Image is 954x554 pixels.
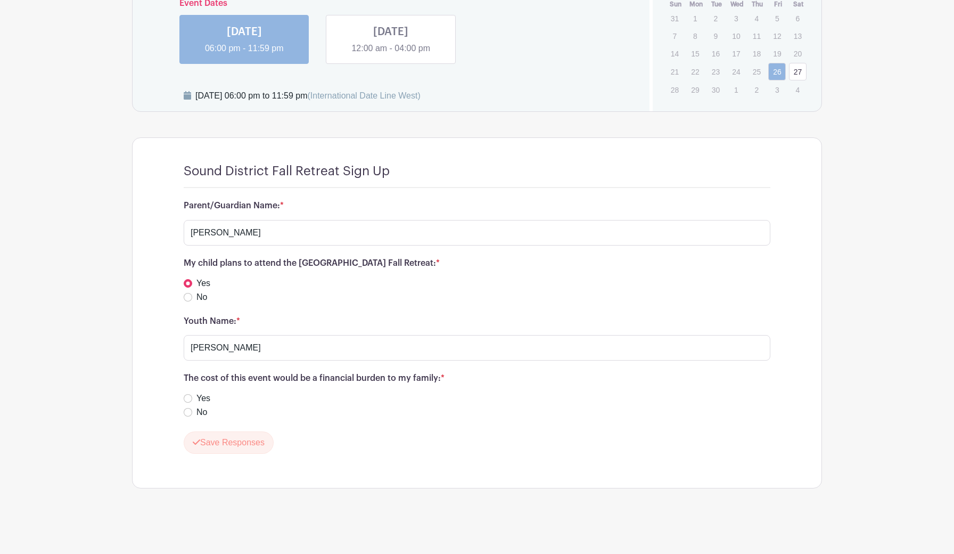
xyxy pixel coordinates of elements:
p: 5 [768,10,786,27]
label: No [196,291,207,304]
h6: The cost of this event would be a financial burden to my family: [184,373,770,384]
p: 24 [727,63,745,80]
p: 22 [686,63,704,80]
p: 23 [707,63,725,80]
p: 4 [748,10,766,27]
label: Yes [196,277,210,290]
p: 2 [748,82,766,98]
p: 4 [789,82,807,98]
a: 27 [789,63,807,80]
p: 6 [789,10,807,27]
div: [DATE] 06:00 pm to 11:59 pm [195,89,421,102]
p: 13 [789,28,807,44]
label: Yes [196,392,210,405]
span: (International Date Line West) [307,91,420,100]
h6: Parent/Guardian Name: [184,201,770,211]
p: 16 [707,45,725,62]
p: 17 [727,45,745,62]
p: 8 [686,28,704,44]
input: Type your answer [184,220,770,246]
p: 31 [666,10,684,27]
p: 1 [727,82,745,98]
p: 7 [666,28,684,44]
p: 14 [666,45,684,62]
a: 26 [768,63,786,80]
input: Type your answer [184,335,770,361]
p: 15 [686,45,704,62]
h6: My child plans to attend the [GEOGRAPHIC_DATA] Fall Retreat: [184,258,770,268]
p: 21 [666,63,684,80]
p: 2 [707,10,725,27]
p: 30 [707,82,725,98]
p: 10 [727,28,745,44]
p: 25 [748,63,766,80]
p: 12 [768,28,786,44]
h6: Youth Name: [184,316,770,327]
p: 29 [686,82,704,98]
p: 3 [727,10,745,27]
h4: Sound District Fall Retreat Sign Up [184,164,390,179]
p: 1 [686,10,704,27]
p: 28 [666,82,684,98]
p: 18 [748,45,766,62]
p: 3 [768,82,786,98]
p: 20 [789,45,807,62]
p: 11 [748,28,766,44]
p: 9 [707,28,725,44]
label: No [196,406,207,419]
button: Save Responses [184,431,274,454]
p: 19 [768,45,786,62]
